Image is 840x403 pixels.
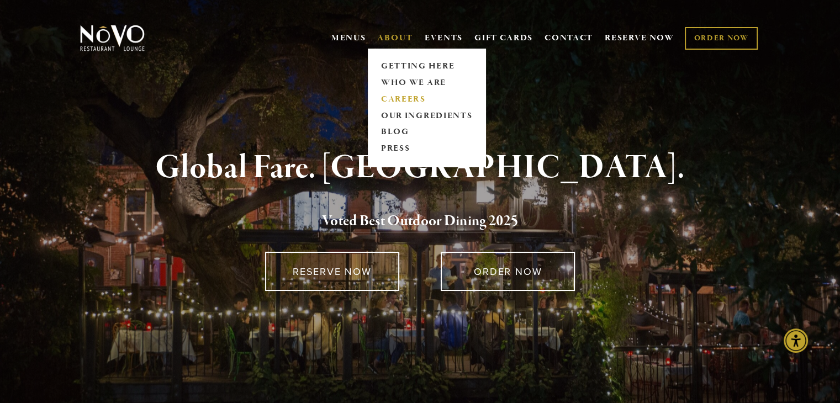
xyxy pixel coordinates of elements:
[377,58,476,75] a: GETTING HERE
[784,328,808,353] div: Accessibility Menu
[377,91,476,108] a: CAREERS
[98,210,742,233] h2: 5
[377,108,476,124] a: OUR INGREDIENTS
[155,147,685,189] strong: Global Fare. [GEOGRAPHIC_DATA].
[377,33,413,44] a: ABOUT
[377,141,476,157] a: PRESS
[441,252,575,291] a: ORDER NOW
[605,28,674,49] a: RESERVE NOW
[331,33,366,44] a: MENUS
[377,75,476,91] a: WHO WE ARE
[545,28,593,49] a: CONTACT
[377,124,476,141] a: BLOG
[322,211,511,232] a: Voted Best Outdoor Dining 202
[78,24,147,52] img: Novo Restaurant &amp; Lounge
[265,252,399,291] a: RESERVE NOW
[425,33,463,44] a: EVENTS
[474,28,533,49] a: GIFT CARDS
[685,27,757,50] a: ORDER NOW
